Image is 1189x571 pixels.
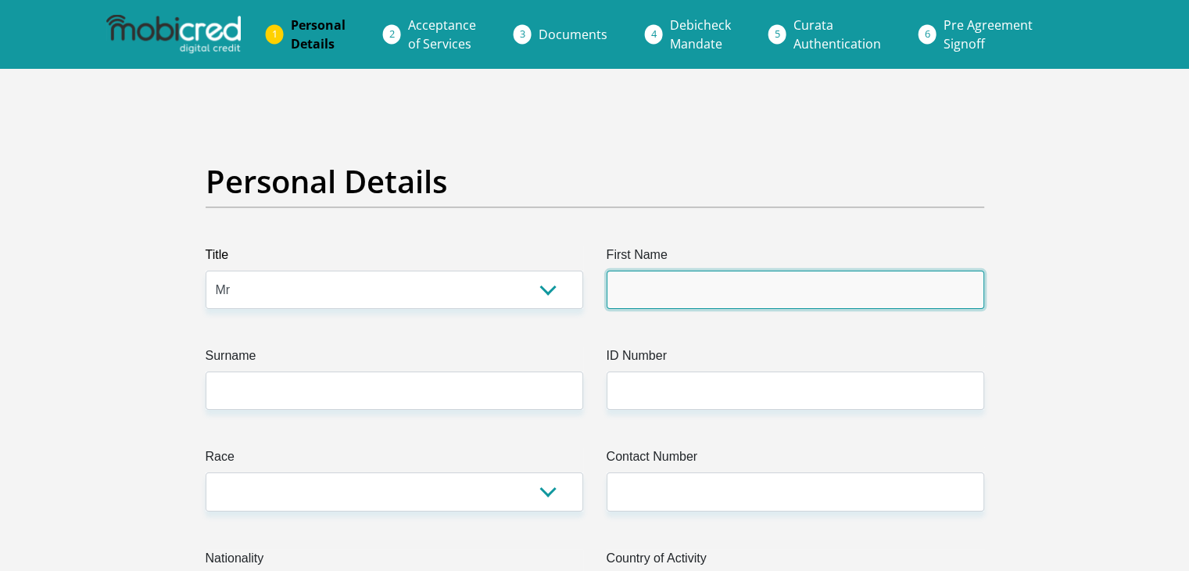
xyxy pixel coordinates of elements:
[607,347,984,372] label: ID Number
[657,9,743,59] a: DebicheckMandate
[278,9,358,59] a: PersonalDetails
[781,9,894,59] a: CurataAuthentication
[206,246,583,271] label: Title
[607,246,984,271] label: First Name
[539,26,607,43] span: Documents
[408,16,476,52] span: Acceptance of Services
[670,16,731,52] span: Debicheck Mandate
[793,16,881,52] span: Curata Authentication
[607,447,984,472] label: Contact Number
[291,16,346,52] span: Personal Details
[206,163,984,200] h2: Personal Details
[526,19,620,50] a: Documents
[607,472,984,511] input: Contact Number
[396,9,489,59] a: Acceptanceof Services
[944,16,1033,52] span: Pre Agreement Signoff
[206,447,583,472] label: Race
[931,9,1045,59] a: Pre AgreementSignoff
[206,372,583,410] input: Surname
[106,15,241,54] img: mobicred logo
[607,271,984,309] input: First Name
[206,347,583,372] label: Surname
[607,372,984,410] input: ID Number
